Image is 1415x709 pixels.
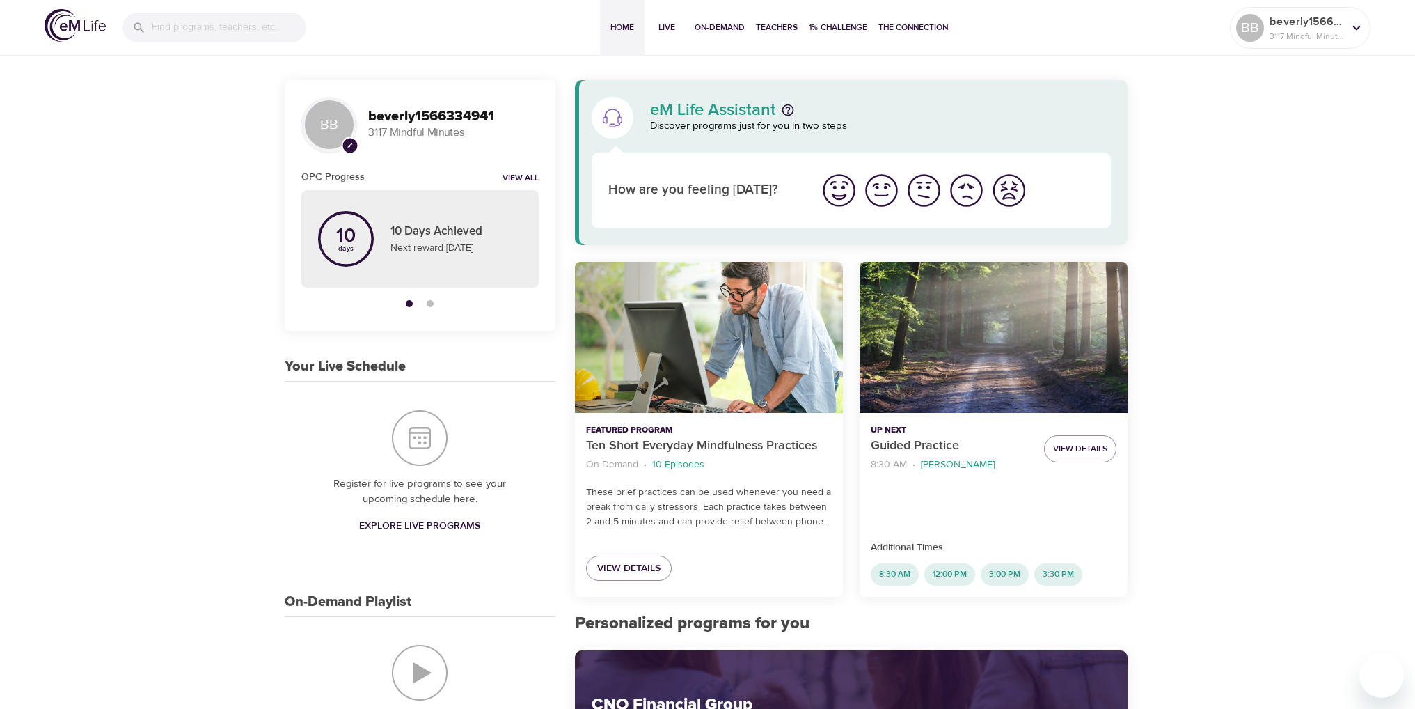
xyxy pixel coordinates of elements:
p: 3117 Mindful Minutes [1270,30,1343,42]
p: These brief practices can be used whenever you need a break from daily stressors. Each practice t... [586,485,832,529]
div: 8:30 AM [871,563,919,586]
span: Explore Live Programs [359,517,480,535]
p: Register for live programs to see your upcoming schedule here. [313,476,528,508]
a: View Details [586,556,672,582]
span: 1% Challenge [809,20,867,35]
div: BB [301,97,357,153]
img: eM Life Assistant [601,107,624,129]
span: Live [650,20,683,35]
nav: breadcrumb [871,455,1033,474]
span: 8:30 AM [871,568,919,580]
span: View Details [1053,442,1107,456]
button: I'm feeling bad [945,169,988,212]
p: days [336,246,356,251]
li: · [644,455,647,474]
div: 3:00 PM [981,563,1029,586]
input: Find programs, teachers, etc... [152,13,306,42]
img: great [820,171,858,210]
p: 10 [336,226,356,246]
p: How are you feeling [DATE]? [608,180,801,201]
span: The Connection [878,20,948,35]
button: Ten Short Everyday Mindfulness Practices [575,262,843,413]
button: I'm feeling great [818,169,860,212]
p: 10 Episodes [652,458,704,472]
p: Next reward [DATE] [390,241,522,256]
button: I'm feeling worst [988,169,1030,212]
h3: On-Demand Playlist [285,594,411,610]
h3: beverly1566334941 [368,109,539,125]
h2: Personalized programs for you [575,614,1128,634]
h3: Your Live Schedule [285,359,406,375]
p: On-Demand [586,458,638,472]
span: Teachers [756,20,798,35]
span: View Details [597,560,661,577]
button: I'm feeling ok [903,169,945,212]
img: ok [905,171,943,210]
iframe: Button to launch messaging window [1359,653,1404,698]
button: I'm feeling good [860,169,903,212]
img: Your Live Schedule [392,410,448,466]
img: good [862,171,901,210]
li: · [912,455,915,474]
img: On-Demand Playlist [392,645,448,701]
div: BB [1236,14,1264,42]
span: Home [606,20,639,35]
h6: OPC Progress [301,169,365,185]
img: bad [947,171,986,210]
nav: breadcrumb [586,455,832,474]
p: Additional Times [871,540,1116,555]
img: logo [45,9,106,42]
img: worst [990,171,1028,210]
span: 12:00 PM [924,568,975,580]
button: Guided Practice [860,262,1128,413]
div: 12:00 PM [924,563,975,586]
div: 3:30 PM [1034,563,1082,586]
p: Discover programs just for you in two steps [650,118,1112,134]
p: beverly1566334941 [1270,13,1343,30]
p: Featured Program [586,424,832,437]
p: 8:30 AM [871,458,907,472]
p: Guided Practice [871,437,1033,455]
a: View all notifications [503,173,539,185]
button: View Details [1044,435,1116,462]
p: 3117 Mindful Minutes [368,125,539,141]
span: 3:00 PM [981,568,1029,580]
a: Explore Live Programs [354,513,486,539]
p: Ten Short Everyday Mindfulness Practices [586,437,832,455]
p: 10 Days Achieved [390,223,522,241]
p: eM Life Assistant [650,102,776,118]
span: On-Demand [695,20,745,35]
p: [PERSON_NAME] [921,458,995,472]
span: 3:30 PM [1034,568,1082,580]
p: Up Next [871,424,1033,437]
